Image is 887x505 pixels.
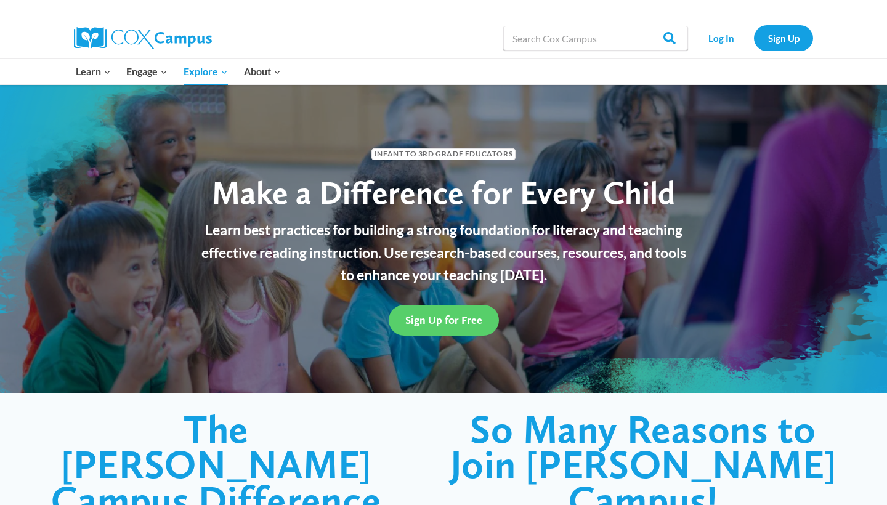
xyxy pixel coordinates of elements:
[694,25,813,50] nav: Secondary Navigation
[184,63,228,79] span: Explore
[68,59,288,84] nav: Primary Navigation
[74,27,212,49] img: Cox Campus
[244,63,281,79] span: About
[126,63,168,79] span: Engage
[194,219,693,286] p: Learn best practices for building a strong foundation for literacy and teaching effective reading...
[754,25,813,50] a: Sign Up
[405,313,482,326] span: Sign Up for Free
[389,305,499,335] a: Sign Up for Free
[371,148,516,160] span: Infant to 3rd Grade Educators
[212,173,675,212] span: Make a Difference for Every Child
[76,63,111,79] span: Learn
[503,26,688,50] input: Search Cox Campus
[694,25,748,50] a: Log In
